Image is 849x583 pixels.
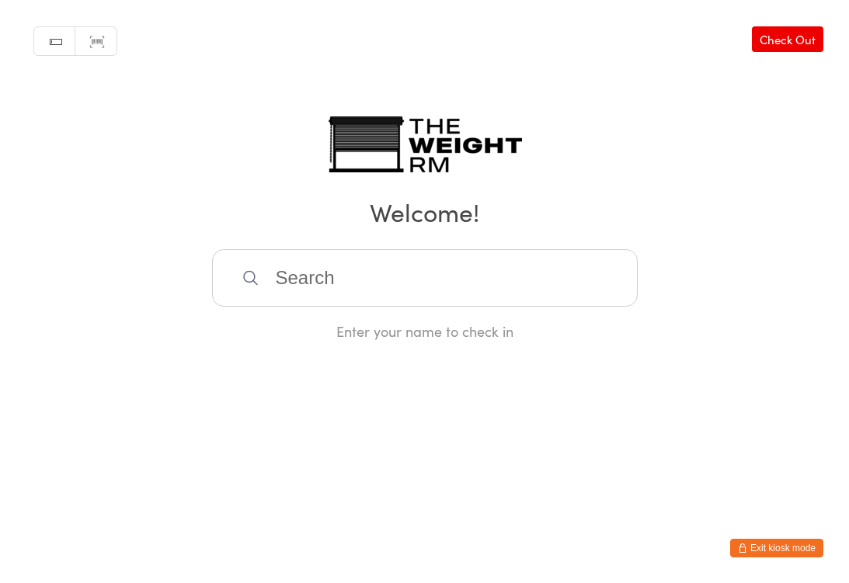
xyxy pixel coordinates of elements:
div: Enter your name to check in [212,321,638,341]
img: The Weight Rm [328,116,522,172]
h2: Welcome! [16,194,833,229]
a: Check Out [752,26,823,52]
button: Exit kiosk mode [730,539,823,557]
input: Search [212,249,638,307]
